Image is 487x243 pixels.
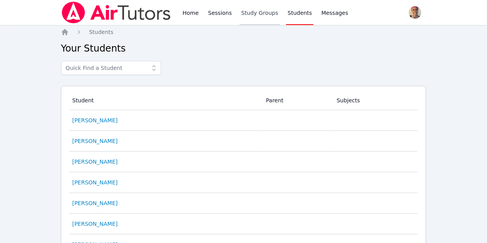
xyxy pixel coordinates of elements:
tr: [PERSON_NAME] [69,152,418,172]
tr: [PERSON_NAME] [69,172,418,193]
a: Students [89,28,113,36]
tr: [PERSON_NAME] [69,110,418,131]
h2: Your Students [61,42,426,55]
tr: [PERSON_NAME] [69,131,418,152]
th: Student [69,91,261,110]
span: Students [89,29,113,35]
a: [PERSON_NAME] [72,158,118,166]
a: [PERSON_NAME] [72,220,118,228]
tr: [PERSON_NAME] [69,193,418,214]
a: [PERSON_NAME] [72,137,118,145]
tr: [PERSON_NAME] [69,214,418,234]
span: Messages [321,9,348,17]
a: [PERSON_NAME] [72,199,118,207]
th: Parent [261,91,332,110]
th: Subjects [332,91,418,110]
input: Quick Find a Student [61,61,161,75]
nav: Breadcrumb [61,28,426,36]
img: Air Tutors [61,2,172,23]
a: [PERSON_NAME] [72,116,118,124]
a: [PERSON_NAME] [72,179,118,186]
